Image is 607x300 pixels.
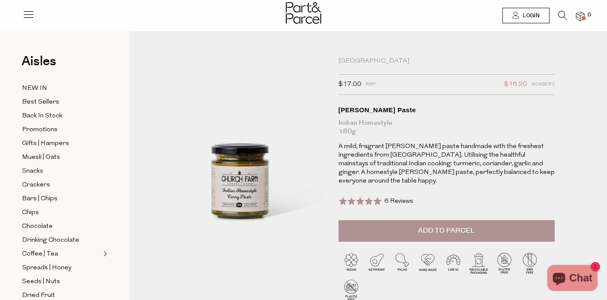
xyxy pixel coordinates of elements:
span: Seeds | Nuts [22,277,60,287]
span: Gifts | Hampers [22,139,69,149]
p: A mild, fragrant [PERSON_NAME] paste handmade with the freshest ingredients from [GEOGRAPHIC_DATA... [339,142,555,186]
span: 0 [585,11,593,19]
img: P_P-ICONS-Live_Bec_V11_Recyclable_Packaging.svg [466,250,492,276]
a: Aisles [22,55,56,76]
img: P_P-ICONS-Live_Bec_V11_Paleo.svg [390,250,415,276]
span: 6 Reviews [384,198,413,205]
img: Curry Paste [156,57,326,257]
a: Drinking Chocolate [22,235,101,246]
a: Coffee | Tea [22,249,101,259]
a: Bars | Chips [22,193,101,204]
img: P_P-ICONS-Live_Bec_V11_Ketogenic.svg [364,250,390,276]
a: Promotions [22,124,101,135]
a: Chips [22,207,101,218]
span: Muesli | Oats [22,152,60,163]
span: Bars | Chips [22,194,58,204]
div: Indian Homestyle 180g [339,119,555,136]
span: Back In Stock [22,111,62,121]
span: RRP [366,79,376,90]
span: Add to Parcel [418,226,475,236]
img: P_P-ICONS-Live_Bec_V11_Handmade.svg [415,250,441,276]
span: Promotions [22,125,58,135]
span: $17.00 [339,79,361,90]
span: Best Sellers [22,97,59,107]
span: Aisles [22,52,56,71]
img: P_P-ICONS-Live_Bec_V11_Gluten_Free.svg [492,250,517,276]
a: Seeds | Nuts [22,276,101,287]
a: Snacks [22,166,101,177]
span: Coffee | Tea [22,249,58,259]
img: P_P-ICONS-Live_Bec_V11_GMO_Free.svg [517,250,543,276]
a: Spreads | Honey [22,262,101,273]
span: $16.20 [504,79,527,90]
a: Back In Stock [22,111,101,121]
span: Login [521,12,540,19]
img: P_P-ICONS-Live_Bec_V11_Vegan.svg [339,250,364,276]
inbox-online-store-chat: Shopify online store chat [545,265,600,293]
a: Muesli | Oats [22,152,101,163]
span: Chocolate [22,221,53,232]
span: Snacks [22,166,43,177]
span: Members [531,79,555,90]
button: Expand/Collapse Coffee | Tea [101,249,107,259]
a: Login [502,8,549,23]
a: Best Sellers [22,97,101,107]
span: Drinking Chocolate [22,235,79,246]
a: NEW IN [22,83,101,94]
a: Chocolate [22,221,101,232]
div: [GEOGRAPHIC_DATA] [339,57,555,66]
a: 0 [576,12,585,21]
div: [PERSON_NAME] Paste [339,106,555,114]
a: Crackers [22,180,101,190]
button: Add to Parcel [339,220,555,242]
span: Chips [22,208,39,218]
img: Part&Parcel [286,2,321,24]
a: Gifts | Hampers [22,138,101,149]
img: P_P-ICONS-Live_Bec_V11_Low_Gi.svg [441,250,466,276]
span: Crackers [22,180,50,190]
span: Spreads | Honey [22,263,71,273]
span: NEW IN [22,83,47,94]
